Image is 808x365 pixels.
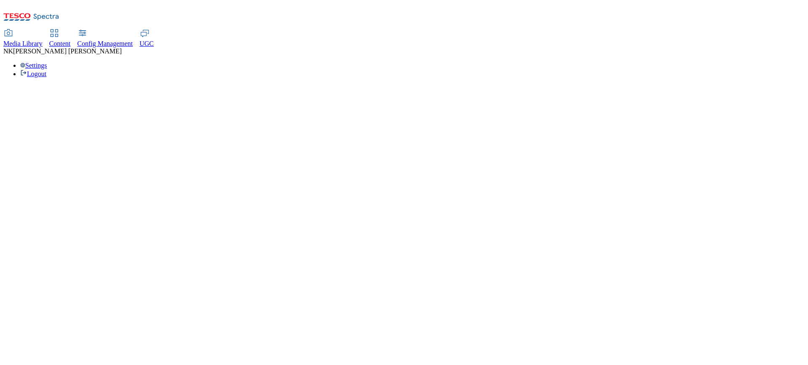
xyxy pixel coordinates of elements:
a: Logout [20,70,46,77]
a: Config Management [77,30,133,48]
a: Settings [20,62,47,69]
span: [PERSON_NAME] [PERSON_NAME] [13,48,122,55]
span: UGC [140,40,154,47]
a: UGC [140,30,154,48]
span: Media Library [3,40,43,47]
a: Content [49,30,71,48]
span: Content [49,40,71,47]
a: Media Library [3,30,43,48]
span: NK [3,48,13,55]
span: Config Management [77,40,133,47]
